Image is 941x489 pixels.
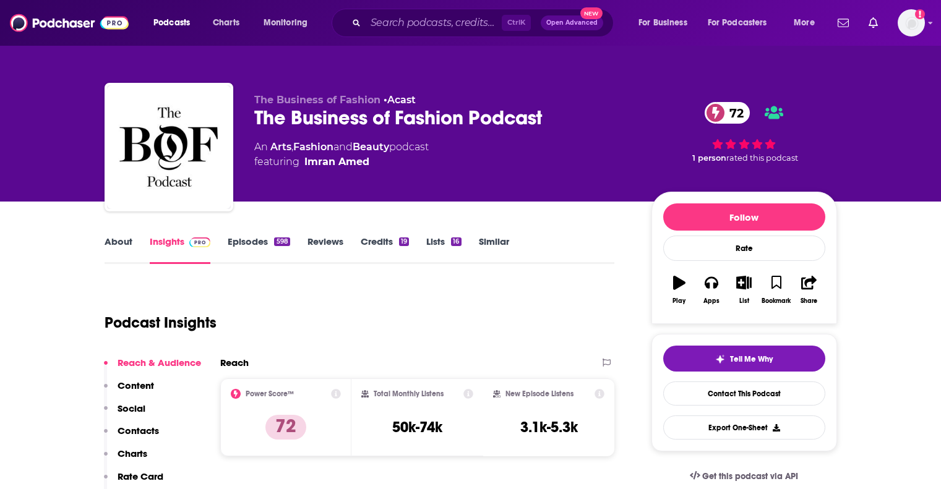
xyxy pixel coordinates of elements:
a: Show notifications dropdown [864,12,883,33]
span: • [384,94,416,106]
img: User Profile [898,9,925,36]
p: Social [118,402,145,414]
span: , [291,141,293,153]
svg: Add a profile image [915,9,925,19]
a: InsightsPodchaser Pro [150,236,211,264]
span: and [333,141,353,153]
p: Rate Card [118,470,163,482]
div: Play [672,297,685,305]
div: Rate [663,236,825,261]
span: Charts [213,14,239,32]
button: open menu [145,13,206,33]
span: Monitoring [264,14,307,32]
button: Export One-Sheet [663,415,825,440]
div: 72 1 personrated this podcast [651,94,837,171]
div: 598 [274,237,290,246]
span: 1 person [692,153,726,163]
a: Show notifications dropdown [833,12,854,33]
a: About [105,236,132,264]
a: Episodes598 [228,236,290,264]
span: featuring [254,155,429,169]
h2: Total Monthly Listens [374,389,444,398]
span: For Business [638,14,687,32]
a: Similar [479,236,509,264]
button: open menu [255,13,324,33]
div: Apps [703,297,720,305]
button: Content [104,380,154,402]
button: open menu [785,13,830,33]
h1: Podcast Insights [105,313,217,332]
button: Bookmark [760,268,793,312]
button: Contacts [104,425,159,448]
button: Play [663,268,695,312]
a: Imran Amed [304,155,369,169]
button: open menu [630,13,703,33]
div: 19 [399,237,409,246]
button: List [728,268,760,312]
img: tell me why sparkle [715,354,725,364]
a: Beauty [353,141,389,153]
div: 16 [451,237,461,246]
a: Charts [205,13,247,33]
span: Open Advanced [546,20,598,26]
div: Share [801,297,817,305]
h2: Power Score™ [246,389,294,398]
span: 72 [717,102,750,124]
button: Charts [104,448,147,470]
input: Search podcasts, credits, & more... [366,13,502,33]
span: Get this podcast via API [702,471,798,482]
span: rated this podcast [726,153,798,163]
h2: New Episode Listens [505,389,574,398]
span: Tell Me Why [730,354,773,364]
span: Logged in as MackenzieCollier [898,9,925,36]
span: Ctrl K [502,15,531,31]
button: Reach & Audience [104,357,201,380]
p: Charts [118,448,147,459]
p: Content [118,380,154,391]
a: Arts [270,141,291,153]
button: Apps [695,268,728,312]
button: tell me why sparkleTell Me Why [663,346,825,372]
a: Contact This Podcast [663,381,825,406]
h3: 3.1k-5.3k [520,418,578,436]
p: Reach & Audience [118,357,201,368]
p: Contacts [118,425,159,436]
a: Credits19 [361,236,409,264]
img: The Business of Fashion Podcast [107,85,231,209]
button: Show profile menu [898,9,925,36]
button: Follow [663,203,825,231]
div: List [739,297,749,305]
a: 72 [705,102,750,124]
span: For Podcasters [708,14,767,32]
div: An podcast [254,140,429,169]
img: Podchaser Pro [189,237,211,247]
div: Bookmark [762,297,791,305]
a: Fashion [293,141,333,153]
span: New [580,7,603,19]
button: Social [104,402,145,425]
span: Podcasts [153,14,190,32]
button: open menu [700,13,785,33]
span: The Business of Fashion [254,94,380,106]
button: Share [793,268,825,312]
h3: 50k-74k [392,418,442,436]
div: Search podcasts, credits, & more... [343,9,625,37]
a: Lists16 [426,236,461,264]
h2: Reach [220,357,249,368]
p: 72 [265,415,306,440]
a: Reviews [307,236,343,264]
a: Acast [387,94,416,106]
img: Podchaser - Follow, Share and Rate Podcasts [10,11,129,35]
span: More [794,14,815,32]
button: Open AdvancedNew [541,15,603,30]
